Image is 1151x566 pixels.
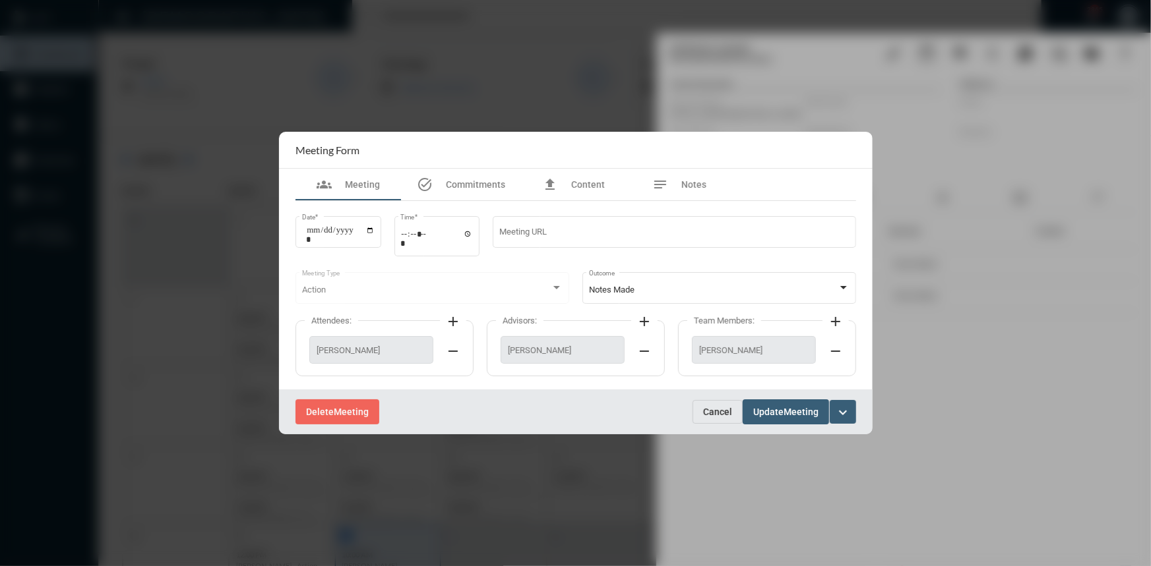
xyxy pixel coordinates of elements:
span: Content [571,179,605,190]
mat-icon: remove [828,343,844,359]
span: [PERSON_NAME] [699,345,809,355]
span: [PERSON_NAME] [317,345,426,355]
h2: Meeting Form [296,144,359,156]
label: Team Members: [687,316,761,326]
button: UpdateMeeting [743,400,829,424]
span: Delete [306,407,334,418]
button: Cancel [693,400,743,424]
mat-icon: file_upload [542,177,558,192]
span: Meeting [334,407,369,418]
mat-icon: expand_more [835,405,851,421]
span: Action [301,285,325,295]
button: DeleteMeeting [296,400,379,424]
span: Update [753,407,784,418]
mat-icon: notes [652,177,668,192]
span: Meeting [345,179,380,190]
span: Meeting [784,407,819,418]
span: Commitments [446,179,505,190]
mat-icon: add [828,314,844,329]
span: [PERSON_NAME] [508,345,617,355]
span: Notes Made [588,285,634,295]
mat-icon: remove [445,343,461,359]
mat-icon: task_alt [417,177,433,192]
mat-icon: add [637,314,652,329]
span: Cancel [703,407,732,417]
mat-icon: groups [316,177,332,192]
label: Advisors: [496,316,544,326]
label: Attendees: [305,316,358,326]
mat-icon: remove [637,343,652,359]
mat-icon: add [445,314,461,329]
span: Notes [681,179,706,190]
